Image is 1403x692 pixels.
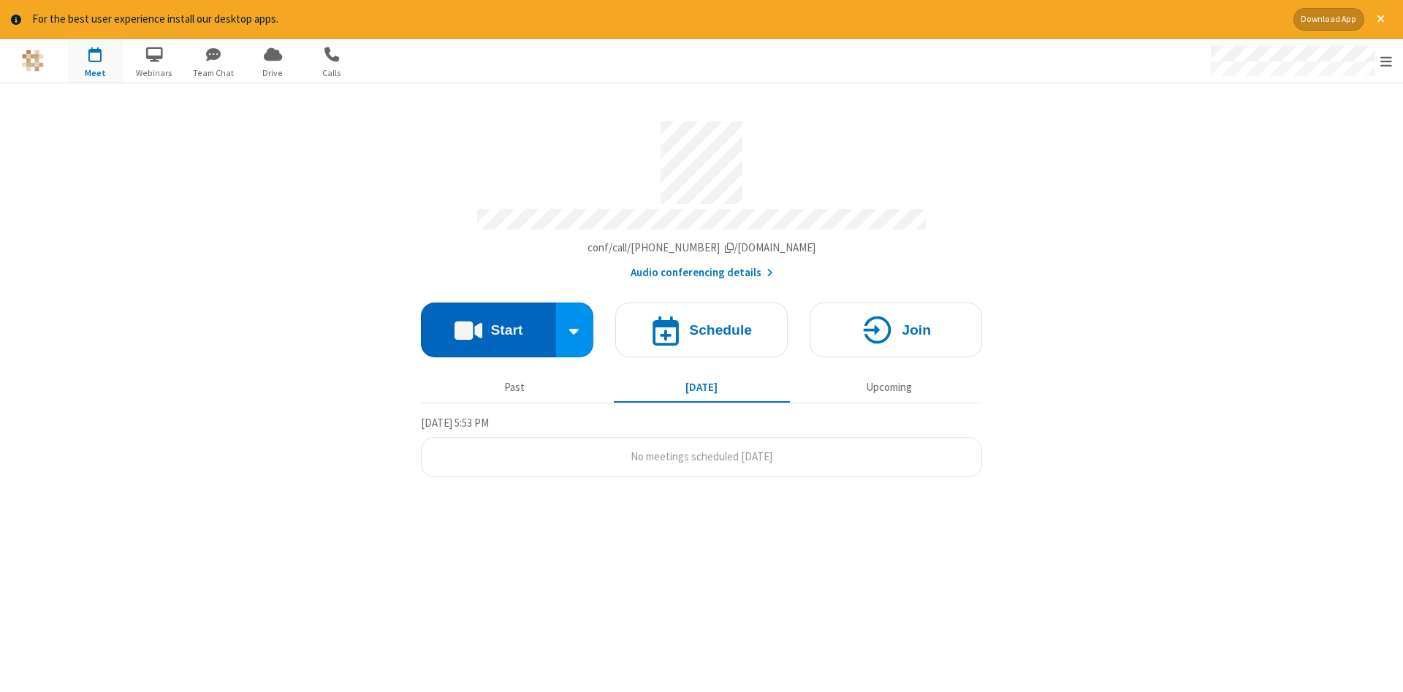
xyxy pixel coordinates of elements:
[421,414,982,477] section: Today's Meetings
[421,416,489,430] span: [DATE] 5:53 PM
[1197,39,1403,83] div: Open menu
[246,66,300,80] span: Drive
[22,50,44,72] img: QA Selenium DO NOT DELETE OR CHANGE
[801,374,977,402] button: Upcoming
[421,303,556,357] button: Start
[186,66,241,80] span: Team Chat
[614,374,790,402] button: [DATE]
[631,449,772,463] span: No meetings scheduled [DATE]
[5,39,60,83] button: Logo
[421,110,982,281] section: Account details
[68,66,123,80] span: Meet
[1293,8,1364,31] button: Download App
[615,303,788,357] button: Schedule
[689,323,752,337] h4: Schedule
[32,11,1282,28] div: For the best user experience install our desktop apps.
[427,374,603,402] button: Past
[305,66,360,80] span: Calls
[631,265,773,281] button: Audio conferencing details
[1369,8,1392,31] button: Close alert
[588,240,816,256] button: Copy my meeting room linkCopy my meeting room link
[556,303,594,357] div: Start conference options
[902,323,931,337] h4: Join
[588,240,816,254] span: Copy my meeting room link
[490,323,522,337] h4: Start
[127,66,182,80] span: Webinars
[810,303,982,357] button: Join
